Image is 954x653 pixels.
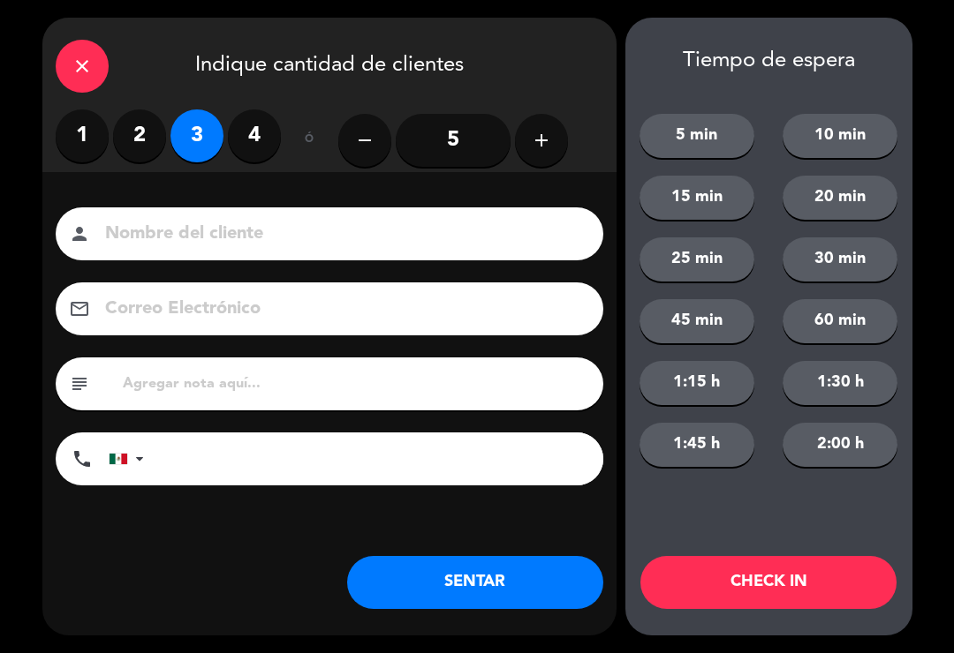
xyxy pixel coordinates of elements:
input: Agregar nota aquí... [121,372,590,396]
button: 45 min [640,299,754,343]
button: 1:15 h [640,361,754,405]
button: 5 min [640,114,754,158]
button: 1:30 h [783,361,897,405]
button: 25 min [640,237,754,281]
div: Mexico (México): +52 [110,433,150,484]
label: 3 [170,109,223,162]
i: remove [354,130,375,151]
i: subject [69,373,90,394]
div: Indique cantidad de clientes [42,18,617,109]
button: 20 min [783,176,897,220]
button: 60 min [783,299,897,343]
button: 2:00 h [783,423,897,467]
i: phone [72,448,93,469]
button: remove [338,114,391,167]
div: Tiempo de espera [625,49,912,74]
label: 4 [228,109,281,162]
div: ó [281,109,338,171]
input: Correo Electrónico [103,294,580,325]
i: add [531,130,552,151]
button: 30 min [783,237,897,281]
button: 15 min [640,176,754,220]
input: Nombre del cliente [103,219,580,250]
i: close [72,56,93,77]
button: 10 min [783,114,897,158]
button: SENTAR [347,556,603,609]
button: add [515,114,568,167]
i: email [69,298,90,319]
label: 2 [113,109,166,162]
i: person [69,223,90,244]
button: 1:45 h [640,423,754,467]
button: CHECK IN [640,556,897,609]
label: 1 [56,109,109,162]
